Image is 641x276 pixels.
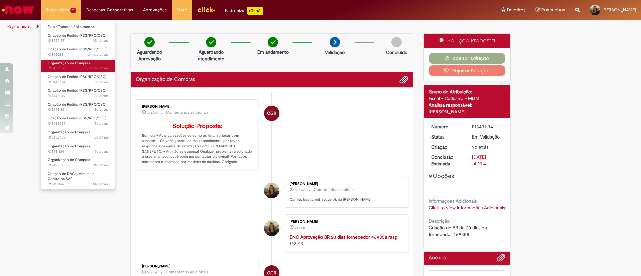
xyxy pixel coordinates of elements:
[472,144,503,150] div: 20/08/2025 09:25:01
[295,188,305,192] span: 3d atrás
[70,8,76,13] span: 11
[290,234,401,247] div: 122 KB
[472,144,488,150] time: 20/08/2025 09:25:01
[225,7,263,15] div: Padroniza
[429,53,506,64] button: Aceitar solução
[290,220,401,224] div: [PERSON_NAME]
[87,66,108,71] time: 26/08/2025 18:03:15
[177,7,187,13] span: More
[472,133,503,140] div: Em Validação
[48,116,106,121] span: Criação de Pedido (PSS/RPO/CSC)
[48,74,106,79] span: Criação de Pedido (PSS/RPO/CSC)
[48,171,94,182] span: Criação de DAGs, Minutas e Contratos SAP
[48,66,108,71] span: R13450139
[429,108,506,115] div: [PERSON_NAME]
[142,123,253,165] p: Bom dia - As organizações de compras foram criadas com sucesso! - Se você gostou do meu atendimen...
[94,107,108,112] span: 3d atrás
[48,107,108,112] span: R13445113
[472,154,503,167] div: [DATE] 14:29:41
[290,182,401,186] div: [PERSON_NAME]
[247,7,263,15] p: +GenAi
[94,80,108,85] time: 26/08/2025 11:22:29
[267,105,276,121] span: CGR
[429,88,506,95] div: Grupo de Atribuição:
[142,264,253,268] div: [PERSON_NAME]
[429,102,506,108] div: Analista responsável:
[429,205,505,211] a: Click to view Informações Adicionais
[41,115,115,127] a: Aberto R13438054 : Criação de Pedido (PSS/RPO/CSC)
[1,3,35,17] img: ServiceNow
[386,49,407,56] p: Concluído
[41,101,115,113] a: Aberto R13445113 : Criação de Pedido (PSS/RPO/CSC)
[86,7,133,13] span: Despesas Corporativas
[290,234,397,240] a: ENC Aprovação BR 20 dias fornecedor 469358.msg
[93,182,108,187] span: 14d atrás
[426,144,467,150] dt: Criação
[507,7,525,13] span: Favoritos
[195,49,227,62] p: Aguardando atendimento
[48,163,108,168] span: R13423395
[48,157,90,162] span: Organização de Compras
[41,32,115,44] a: Aberto R13454177 : Criação de Pedido (PSS/RPO/CSC)
[48,121,108,126] span: R13438054
[295,226,305,230] time: 25/08/2025 11:04:36
[429,225,488,237] span: Criação de BR de 20 dias do fornecedor 469358
[268,37,278,47] img: check-circle-green.png
[257,49,289,55] p: Em andamento
[166,269,208,275] small: Comentários adicionais
[391,37,402,47] img: img-circle-grey.png
[94,149,108,154] span: 9d atrás
[41,23,115,31] a: Exibir Todas as Solicitações
[41,73,115,86] a: Aberto R13447774 : Criação de Pedido (PSS/RPO/CSC)
[166,110,209,115] small: Comentários adicionais
[41,20,115,189] ul: Requisições
[295,226,305,230] span: 3d atrás
[41,156,115,169] a: Aberto R13423395 : Organização de Compras
[48,33,106,38] span: Criação de Pedido (PSS/RPO/CSC)
[314,187,357,193] small: Comentários adicionais
[48,149,108,154] span: R13431134
[144,37,155,47] img: check-circle-green.png
[7,24,30,29] a: Página inicial
[41,60,115,72] a: Aberto R13450139 : Organização de Compras
[46,7,69,13] span: Requisições
[94,80,108,85] span: 2d atrás
[41,46,115,58] a: Aberto R13450281 : Criação de Pedido (PSS/RPO/CSC)
[264,106,279,121] div: Camila Garcia Rafael
[290,197,401,202] p: Camila, boa tarde! Segue ok da [PERSON_NAME]
[48,47,106,52] span: Criação de Pedido (PSS/RPO/CSC)
[94,163,108,168] time: 18/08/2025 08:55:20
[206,37,216,47] img: check-circle-green.png
[602,7,636,13] span: [PERSON_NAME]
[330,37,340,47] img: arrow-next.png
[41,143,115,155] a: Aberto R13431134 : Organização de Compras
[93,38,108,43] span: 15h atrás
[5,20,422,33] ul: Trilhas de página
[48,93,108,99] span: R13446049
[87,66,108,71] span: um dia atrás
[41,87,115,99] a: Aberto R13446049 : Criação de Pedido (PSS/RPO/CSC)
[94,93,108,98] span: 3d atrás
[264,221,279,236] div: Lara Moccio Breim Solera
[48,61,90,66] span: Organização de Compras
[48,130,90,135] span: Organização de Compras
[429,65,506,76] button: Rejeitar Solução
[429,218,450,224] b: Descrição
[541,7,565,13] span: Rascunhos
[87,52,108,57] span: um dia atrás
[424,34,511,48] div: Solução Proposta
[143,7,167,13] span: Aprovações
[147,270,157,274] time: 22/08/2025 08:27:19
[94,149,108,154] time: 20/08/2025 09:25:03
[95,121,108,126] span: 7d atrás
[87,52,108,57] time: 26/08/2025 19:18:26
[173,122,222,130] b: Solução Proposta:
[197,5,215,15] img: click_logo_yellow_360x200.png
[142,105,253,109] div: [PERSON_NAME]
[295,188,305,192] time: 25/08/2025 11:04:58
[426,123,467,130] dt: Número
[426,133,467,140] dt: Status
[48,102,106,107] span: Criação de Pedido (PSS/RPO/CSC)
[147,111,158,115] span: 3d atrás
